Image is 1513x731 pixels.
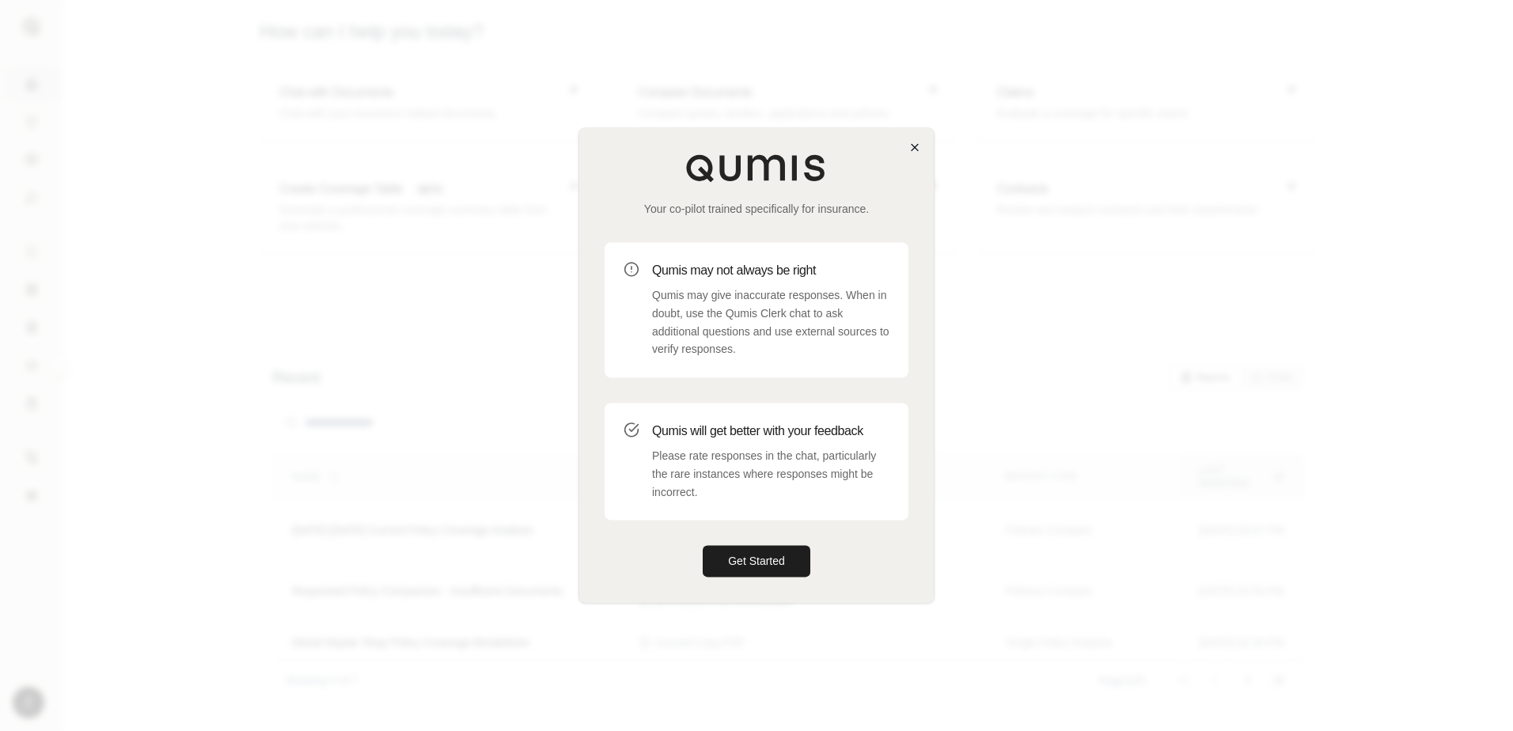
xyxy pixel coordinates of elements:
img: Qumis Logo [685,153,828,182]
p: Your co-pilot trained specifically for insurance. [605,201,908,217]
h3: Qumis will get better with your feedback [652,422,889,441]
button: Get Started [703,546,810,578]
h3: Qumis may not always be right [652,261,889,280]
p: Qumis may give inaccurate responses. When in doubt, use the Qumis Clerk chat to ask additional qu... [652,286,889,358]
p: Please rate responses in the chat, particularly the rare instances where responses might be incor... [652,447,889,501]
